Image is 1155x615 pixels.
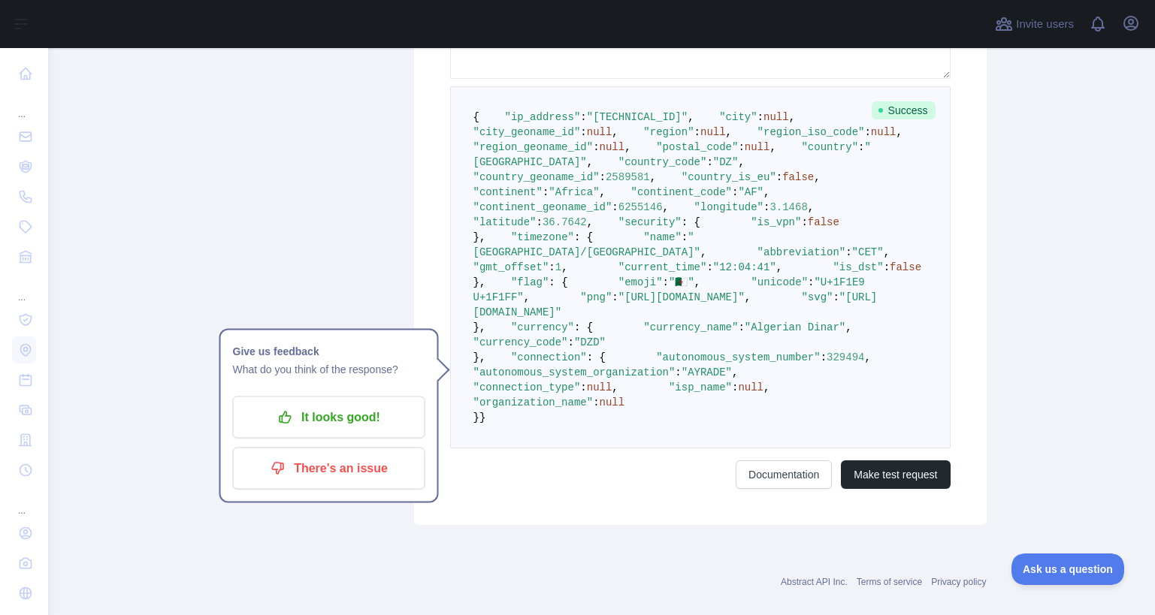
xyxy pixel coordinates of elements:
span: "DZ" [713,156,739,168]
span: null [871,126,896,138]
span: , [600,186,606,198]
span: "is_vpn" [751,216,801,228]
span: "region_iso_code" [757,126,865,138]
span: 6255146 [618,201,663,213]
span: "DZD" [574,336,606,348]
span: 3.1468 [769,201,807,213]
span: , [896,126,902,138]
span: } [473,412,479,424]
span: : { [549,276,567,288]
span: "city_geoname_id" [473,126,581,138]
span: : [858,141,864,153]
span: "png" [580,291,612,303]
span: , [700,246,706,258]
span: "continent" [473,186,543,198]
span: "continent_geoname_id" [473,201,612,213]
span: , [884,246,890,258]
span: : [884,261,890,273]
a: Abstract API Inc. [781,577,848,587]
span: : [675,366,681,378]
span: , [776,261,782,273]
span: : [732,186,738,198]
div: ... [12,90,36,120]
span: null [763,111,789,123]
span: , [688,111,694,123]
span: "country_geoname_id" [473,171,600,183]
span: "connection" [511,351,587,363]
span: "Algerian Dinar" [745,321,845,333]
span: "city" [719,111,757,123]
span: : [600,171,606,183]
span: { [473,111,479,123]
span: "flag" [511,276,549,288]
span: "autonomous_system_organization" [473,366,676,378]
span: : { [574,231,593,243]
span: "currency_name" [643,321,738,333]
span: "region" [643,126,694,138]
span: : [763,201,769,213]
iframe: Toggle Customer Support [1011,553,1125,585]
span: "postal_code" [656,141,738,153]
span: }, [473,351,486,363]
span: "latitude" [473,216,537,228]
span: : [580,126,586,138]
span: null [738,381,763,393]
span: : [593,396,599,408]
span: "emoji" [618,276,663,288]
a: Terms of service [857,577,922,587]
span: null [700,126,726,138]
span: null [600,141,625,153]
span: , [587,156,593,168]
span: "country" [801,141,858,153]
span: "abbreviation" [757,246,846,258]
span: "name" [643,231,681,243]
span: , [738,156,744,168]
span: : [663,276,669,288]
span: , [789,111,795,123]
span: , [763,186,769,198]
span: : [694,126,700,138]
span: "12:04:41" [713,261,776,273]
span: : [549,261,555,273]
span: "svg" [801,291,833,303]
span: "gmt_offset" [473,261,549,273]
span: : [682,231,688,243]
span: : [757,111,763,123]
h1: Give us feedback [233,342,425,360]
button: Invite users [992,12,1077,36]
span: "security" [618,216,682,228]
span: "timezone" [511,231,574,243]
span: : { [682,216,700,228]
span: : [612,291,618,303]
span: : [706,156,712,168]
span: , [864,351,870,363]
span: Invite users [1016,16,1074,33]
span: , [745,291,751,303]
a: Documentation [736,460,832,489]
button: Make test request [841,460,950,489]
span: : [833,291,839,303]
span: "organization_name" [473,396,594,408]
span: "country_is_eu" [682,171,776,183]
span: , [650,171,656,183]
span: , [524,291,530,303]
div: ... [12,487,36,517]
span: : [580,111,586,123]
span: "region_geoname_id" [473,141,594,153]
span: : [776,171,782,183]
span: "country_code" [618,156,707,168]
span: : [821,351,827,363]
span: "longitude" [694,201,763,213]
span: false [808,216,839,228]
span: false [782,171,814,183]
span: : [864,126,870,138]
span: "AYRADE" [682,366,732,378]
span: 36.7642 [543,216,587,228]
span: , [694,276,700,288]
span: }, [473,231,486,243]
span: : [801,216,807,228]
span: , [624,141,630,153]
span: : [580,381,586,393]
span: , [814,171,820,183]
span: null [745,141,770,153]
